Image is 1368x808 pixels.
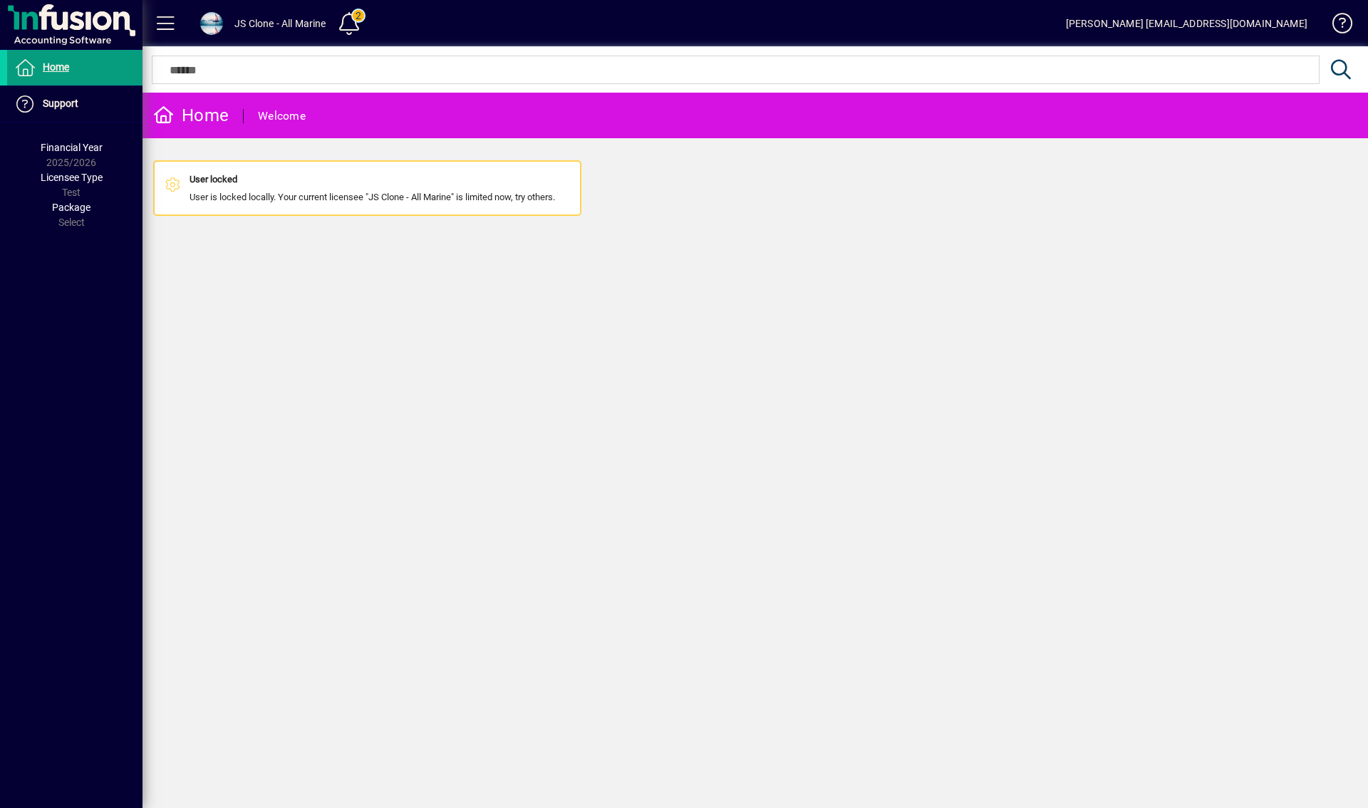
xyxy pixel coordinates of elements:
[41,172,103,183] span: Licensee Type
[189,11,234,36] button: Profile
[1066,12,1307,35] div: [PERSON_NAME] [EMAIL_ADDRESS][DOMAIN_NAME]
[153,104,229,127] div: Home
[258,105,306,128] div: Welcome
[234,12,326,35] div: JS Clone - All Marine
[190,172,555,187] div: User locked
[7,86,142,122] a: Support
[43,98,78,109] span: Support
[52,202,90,213] span: Package
[43,61,69,73] span: Home
[190,172,555,204] div: User is locked locally. Your current licensee "JS Clone - All Marine" is limited now, try others.
[1322,3,1350,49] a: Knowledge Base
[41,142,103,153] span: Financial Year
